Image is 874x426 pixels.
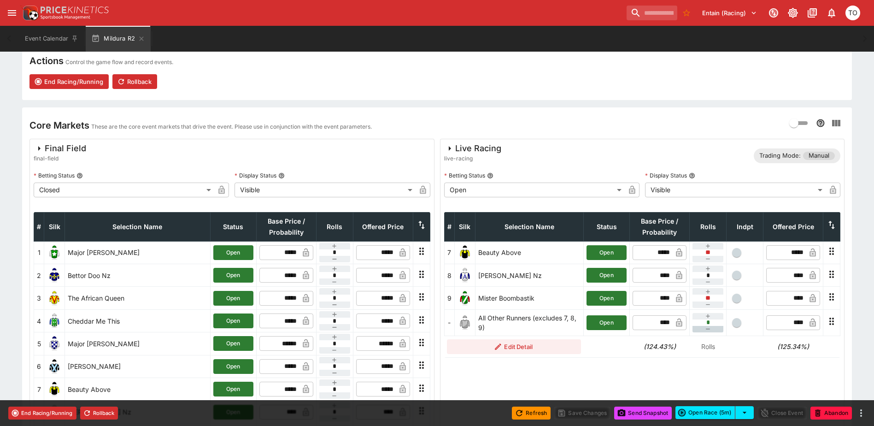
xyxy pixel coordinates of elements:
[444,154,501,163] span: live-racing
[804,5,821,21] button: Documentation
[213,268,253,283] button: Open
[447,339,581,354] button: Edit Detail
[47,359,62,374] img: runner 6
[8,407,76,420] button: End Racing/Running
[34,378,44,401] td: 7
[65,212,211,241] th: Selection Name
[458,245,472,260] img: runner 7
[65,355,211,378] td: [PERSON_NAME]
[34,172,75,179] p: Betting Status
[444,287,454,309] td: 9
[856,408,867,419] button: more
[256,212,316,241] th: Base Price / Probability
[213,291,253,306] button: Open
[614,407,672,420] button: Send Snapshot
[689,172,695,179] button: Display Status
[213,245,253,260] button: Open
[235,172,276,179] p: Display Status
[627,6,677,20] input: search
[587,245,627,260] button: Open
[213,382,253,396] button: Open
[47,336,62,351] img: runner 5
[444,183,625,197] div: Open
[458,268,472,283] img: runner 8
[475,309,584,336] td: All Other Runners (excludes 7, 8, 9)
[20,4,39,22] img: PriceKinetics Logo
[34,287,44,309] td: 3
[29,55,64,67] h4: Actions
[444,172,485,179] p: Betting Status
[475,241,584,264] td: Beauty Above
[823,5,840,21] button: Notifications
[697,6,763,20] button: Select Tenant
[692,342,724,351] p: Rolls
[843,3,863,23] button: Thomas OConnor
[34,309,44,332] td: 4
[763,212,823,241] th: Offered Price
[34,143,86,154] div: Final Field
[679,6,694,20] button: No Bookmarks
[34,154,86,163] span: final-field
[810,408,852,417] span: Mark an event as closed and abandoned.
[65,241,211,264] td: Major [PERSON_NAME]
[735,406,754,419] button: select merge strategy
[587,291,627,306] button: Open
[34,355,44,378] td: 6
[675,406,754,419] div: split button
[235,183,415,197] div: Visible
[4,5,20,21] button: open drawer
[444,143,501,154] div: Live Racing
[41,6,109,13] img: PriceKinetics
[785,5,801,21] button: Toggle light/dark mode
[475,264,584,287] td: [PERSON_NAME] Nz
[444,241,454,264] td: 7
[41,15,90,19] img: Sportsbook Management
[458,315,472,330] img: blank-silk.png
[86,26,151,52] button: Mildura R2
[44,212,65,241] th: Silk
[47,291,62,306] img: runner 3
[19,26,84,52] button: Event Calendar
[845,6,860,20] div: Thomas OConnor
[91,122,372,131] p: These are the core event markets that drive the event. Please use in conjunction with the event p...
[810,407,852,420] button: Abandon
[34,212,44,241] th: #
[34,264,44,287] td: 2
[587,315,627,330] button: Open
[645,172,687,179] p: Display Status
[645,183,826,197] div: Visible
[29,74,109,89] button: End Racing/Running
[475,287,584,309] td: Mister Boombastik
[65,309,211,332] td: Cheddar Me This
[47,268,62,283] img: runner 2
[690,212,727,241] th: Rolls
[65,378,211,401] td: Beauty Above
[765,5,782,21] button: Connected to PK
[29,119,89,131] h4: Core Markets
[444,309,454,336] td: -
[80,407,118,420] button: Rollback
[47,245,62,260] img: runner 1
[34,241,44,264] td: 1
[487,172,493,179] button: Betting Status
[454,212,475,241] th: Silk
[444,264,454,287] td: 8
[47,314,62,328] img: runner 4
[584,212,630,241] th: Status
[112,74,157,89] button: Rollback
[630,212,690,241] th: Base Price / Probability
[278,172,285,179] button: Display Status
[803,151,835,160] span: Manual
[633,342,687,351] h6: (124.43%)
[512,407,551,420] button: Refresh
[759,151,801,160] p: Trading Mode:
[47,382,62,396] img: runner 7
[766,342,821,351] h6: (125.34%)
[727,212,763,241] th: Independent
[34,183,214,197] div: Closed
[65,332,211,355] td: Major [PERSON_NAME]
[587,268,627,283] button: Open
[213,359,253,374] button: Open
[34,332,44,355] td: 5
[458,291,472,306] img: runner 9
